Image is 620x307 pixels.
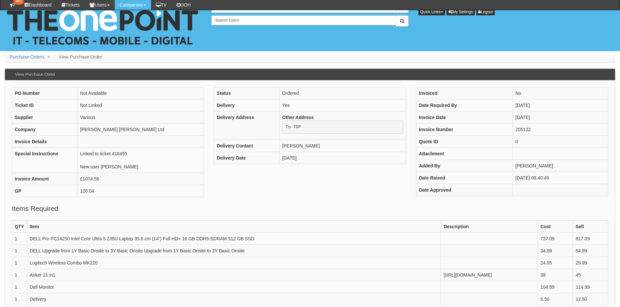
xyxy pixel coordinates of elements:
[279,140,406,152] td: [PERSON_NAME]
[12,245,27,257] td: 1
[27,257,441,269] td: Logitech Wireless Combo MK220
[214,152,279,164] th: Delivery Date
[12,148,77,173] th: Special Instructions
[513,172,608,184] td: [DATE] 08:40:49
[211,15,396,25] input: Search Users
[446,8,475,15] a: My Settings
[77,87,204,99] td: Not Available
[12,173,77,185] th: Invoice Amount
[538,281,573,293] td: 104.99
[513,99,608,111] td: [DATE]
[12,281,27,293] td: 1
[53,54,102,60] li: View Purchase Order
[416,136,512,148] th: Quote ID
[538,245,573,257] td: 34.99
[416,99,512,111] th: Date Required By
[12,87,77,99] th: PO Number
[538,233,573,245] td: 737.09
[77,185,204,197] td: 128.04
[12,136,77,148] th: Invoice Details
[12,204,58,214] legend: Items Required
[573,221,608,233] th: Sell
[214,99,279,111] th: Delivery
[441,269,538,281] td: [URL][DOMAIN_NAME]
[282,115,314,120] b: Other Address
[441,221,538,233] th: Description
[214,87,279,99] th: Status
[538,257,573,269] td: 24.95
[538,221,573,233] th: Cost
[12,293,27,305] td: 1
[538,293,573,305] td: 6.50
[279,87,406,99] td: Ordered
[416,87,512,99] th: Invoiced
[538,269,573,281] td: 38
[12,124,77,136] th: Company
[12,111,77,124] th: Supplier
[573,257,608,269] td: 29.99
[27,293,441,305] td: Delivery
[27,233,441,245] td: DELL Pro PC14250 Intel Core Ultra 5 235U Laptop 35.6 cm (14") Full HD+ 16 GB DDR5-SDRAM 512 GB SSD
[513,136,608,148] td: 0
[214,140,279,152] th: Delivery Contact
[416,172,512,184] th: Date Raised
[282,121,403,134] pre: To TOP
[77,124,204,136] td: [PERSON_NAME] [PERSON_NAME] Ltd
[416,148,512,160] th: Attachment
[77,111,204,124] td: Various
[77,173,204,185] td: £1074.56
[573,233,608,245] td: 817.09
[27,221,441,233] th: Item
[416,160,512,172] th: Added By
[12,257,27,269] td: 1
[12,185,77,197] th: GP
[77,148,204,173] td: Linked to ticket 416495 New user [PERSON_NAME]
[27,269,441,281] td: Anker 11 in1
[573,281,608,293] td: 114.99
[416,124,512,136] th: Invoice Number
[12,99,77,111] th: Ticket ID
[573,293,608,305] td: 12.50
[513,124,608,136] td: 205132
[214,111,279,140] th: Delivery Address
[513,160,608,172] td: [PERSON_NAME]
[10,54,44,60] a: Purchase Orders
[573,245,608,257] td: 54.99
[27,281,441,293] td: Dell Monitor
[77,99,204,111] td: Not Linked
[513,87,608,99] td: No
[279,152,406,164] td: [DATE]
[27,245,441,257] td: DELL Upgrade from 1Y Basic Onsite to 3Y Basic Onsite Upgrade from 1Y Basic Onsite to 3Y Basic Onsite
[279,99,406,111] td: Yes
[416,184,512,196] th: Date Approved
[513,111,608,124] td: [DATE]
[476,8,495,15] a: Logout
[12,269,27,281] td: 1
[12,221,27,233] th: QTY
[416,111,512,124] th: Invoice Date
[573,269,608,281] td: 45
[418,8,445,15] button: Quick Links
[12,233,27,245] td: 1
[12,69,59,80] h3: View Purchase Order
[46,54,52,60] span: >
